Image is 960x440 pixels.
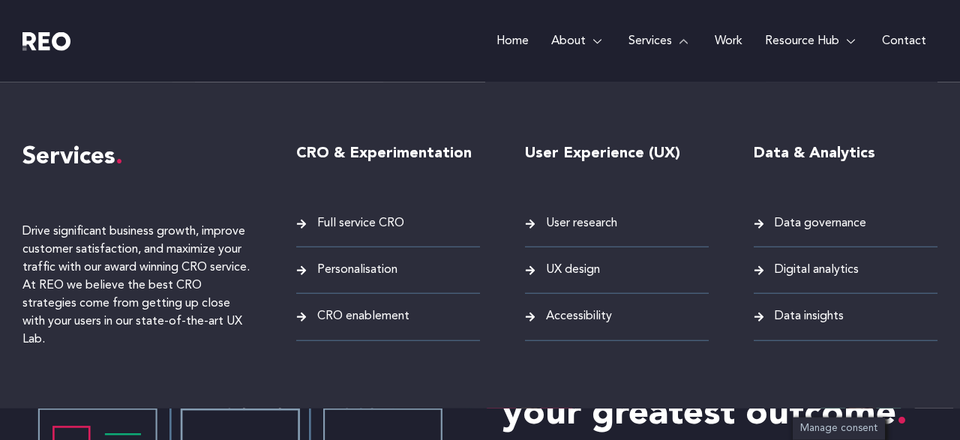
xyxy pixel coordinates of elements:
a: Data insights [754,307,937,327]
a: Full service CRO [296,214,480,234]
a: Digital analytics [754,260,937,280]
span: Manage consent [800,424,877,433]
span: User research [542,214,617,234]
a: User research [525,214,709,234]
h6: CRO & Experimentation [296,142,480,165]
a: Accessibility [525,307,709,327]
span: CRO enablement [313,307,409,327]
span: Data insights [771,307,844,327]
a: Data governance [754,214,937,234]
h6: Data & Analytics [754,142,937,165]
span: UX design [542,260,600,280]
h6: User Experience (UX) [525,142,709,165]
span: Personalisation [313,260,397,280]
span: Data governance [771,214,866,234]
span: Digital analytics [771,260,859,280]
span: Full service CRO [313,214,404,234]
a: UX design [525,260,709,280]
div: Drive significant business growth, improve customer satisfaction, and maximize your traffic with ... [22,223,251,349]
a: Personalisation [296,260,480,280]
a: CRO enablement [296,307,480,327]
span: Services [22,145,123,169]
span: Accessibility [542,307,612,327]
